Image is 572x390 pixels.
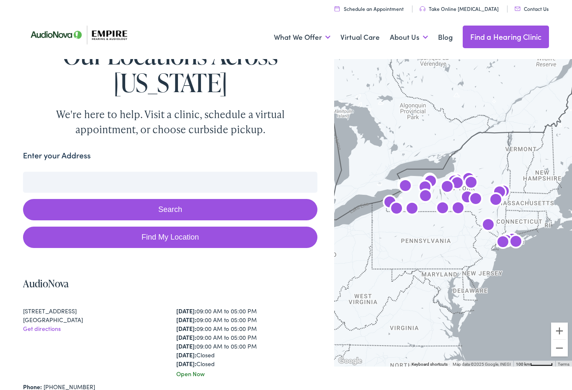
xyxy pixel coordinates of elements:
[420,6,425,11] img: utility icon
[176,315,196,324] strong: [DATE]:
[499,227,526,254] div: AudioNova
[23,276,69,290] a: AudioNova
[176,351,196,359] strong: [DATE]:
[444,170,471,197] div: AudioNova
[335,6,340,11] img: utility icon
[454,185,481,212] div: AudioNova
[515,7,520,11] img: utility icon
[516,362,530,367] span: 100 km
[443,168,470,194] div: Empire Hearing &#038; Audiology by AudioNova
[412,175,438,201] div: AudioNova
[36,107,304,137] div: We're here to help. Visit a clinic, schedule a virtual appointment, or choose curbside pickup.
[383,196,410,223] div: AudioNova
[429,196,456,222] div: Empire Hearing &#038; Audiology by AudioNova
[23,307,165,315] div: [STREET_ADDRESS]
[340,22,380,53] a: Virtual Care
[391,173,418,199] div: AudioNova
[23,150,91,162] label: Enter your Address
[482,187,509,214] div: AudioNova
[515,5,549,12] a: Contact Us
[486,180,513,207] div: AudioNova
[23,324,61,333] a: Get directions
[558,362,569,367] a: Terms
[23,199,318,220] button: Search
[176,342,196,350] strong: [DATE]:
[23,315,165,324] div: [GEOGRAPHIC_DATA]
[336,356,364,367] img: Google
[176,324,196,333] strong: [DATE]:
[438,22,453,53] a: Blog
[376,190,403,217] div: AudioNova
[490,179,517,206] div: AudioNova
[455,166,482,193] div: AudioNova
[493,228,520,255] div: AudioNova
[441,169,468,196] div: AudioNova
[23,41,318,96] h1: Our Locations Across [US_STATE]
[551,340,568,356] button: Zoom out
[502,229,529,256] div: Empire Hearing &#038; Audiology by AudioNova
[392,173,419,200] div: AudioNova
[274,22,330,53] a: What We Offer
[445,196,472,222] div: AudioNova
[412,362,448,367] button: Keyboard shortcuts
[176,369,318,378] div: Open Now
[176,307,318,368] div: 09:00 AM to 05:00 PM 09:00 AM to 05:00 PM 09:00 AM to 05:00 PM 09:00 AM to 05:00 PM 09:00 AM to 0...
[416,168,443,194] div: AudioNova
[458,170,484,197] div: AudioNova
[490,230,516,256] div: AudioNova
[475,212,502,239] div: AudioNova
[23,172,318,193] input: Enter your address or zip code
[420,5,499,12] a: Take Online [MEDICAL_DATA]
[434,174,461,201] div: AudioNova
[417,169,444,196] div: AudioNova
[390,22,428,53] a: About Us
[176,307,196,315] strong: [DATE]:
[23,227,318,248] a: Find My Location
[551,323,568,339] button: Zoom in
[463,26,549,48] a: Find a Hearing Clinic
[412,183,439,210] div: AudioNova
[399,196,425,223] div: AudioNova
[513,361,555,367] button: Map Scale: 100 km per 50 pixels
[453,362,511,367] span: Map data ©2025 Google, INEGI
[335,5,404,12] a: Schedule an Appointment
[176,333,196,341] strong: [DATE]:
[462,186,489,213] div: AudioNova
[176,359,196,368] strong: [DATE]:
[336,356,364,367] a: Open this area in Google Maps (opens a new window)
